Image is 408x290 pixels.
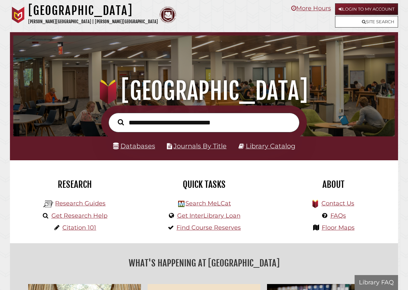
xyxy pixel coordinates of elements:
a: Find Course Reserves [176,224,241,231]
a: Research Guides [55,200,105,207]
a: More Hours [291,5,331,12]
h1: [GEOGRAPHIC_DATA] [28,3,158,18]
h2: About [274,179,393,190]
img: Hekman Library Logo [178,201,184,207]
a: Journals By Title [173,142,227,150]
a: Search MeLCat [185,200,231,207]
h1: [GEOGRAPHIC_DATA] [19,76,388,106]
button: Search [114,117,127,127]
i: Search [118,119,124,126]
a: Get Research Help [51,212,107,219]
a: Login to My Account [335,3,398,15]
a: Contact Us [321,200,354,207]
a: FAQs [330,212,346,219]
img: Calvin University [10,7,27,23]
a: Floor Maps [322,224,355,231]
a: Library Catalog [246,142,295,150]
h2: Quick Tasks [144,179,264,190]
img: Hekman Library Logo [43,199,53,209]
a: Get InterLibrary Loan [177,212,240,219]
p: [PERSON_NAME][GEOGRAPHIC_DATA] | [PERSON_NAME][GEOGRAPHIC_DATA] [28,18,158,26]
a: Citation 101 [62,224,96,231]
a: Site Search [335,16,398,28]
a: Databases [113,142,155,150]
h2: Research [15,179,134,190]
img: Calvin Theological Seminary [160,7,176,23]
h2: What's Happening at [GEOGRAPHIC_DATA] [15,255,393,271]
